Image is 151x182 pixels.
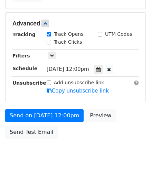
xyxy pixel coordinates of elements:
[12,80,46,86] strong: Unsubscribe
[5,126,58,139] a: Send Test Email
[12,66,37,71] strong: Schedule
[54,79,104,86] label: Add unsubscribe link
[54,31,84,38] label: Track Opens
[47,88,109,94] a: Copy unsubscribe link
[12,53,30,58] strong: Filters
[12,32,36,37] strong: Tracking
[54,39,82,46] label: Track Clicks
[5,109,84,122] a: Send on [DATE] 12:00pm
[12,20,139,27] h5: Advanced
[105,31,132,38] label: UTM Codes
[85,109,116,122] a: Preview
[116,149,151,182] iframe: Chat Widget
[47,66,89,72] span: [DATE] 12:00pm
